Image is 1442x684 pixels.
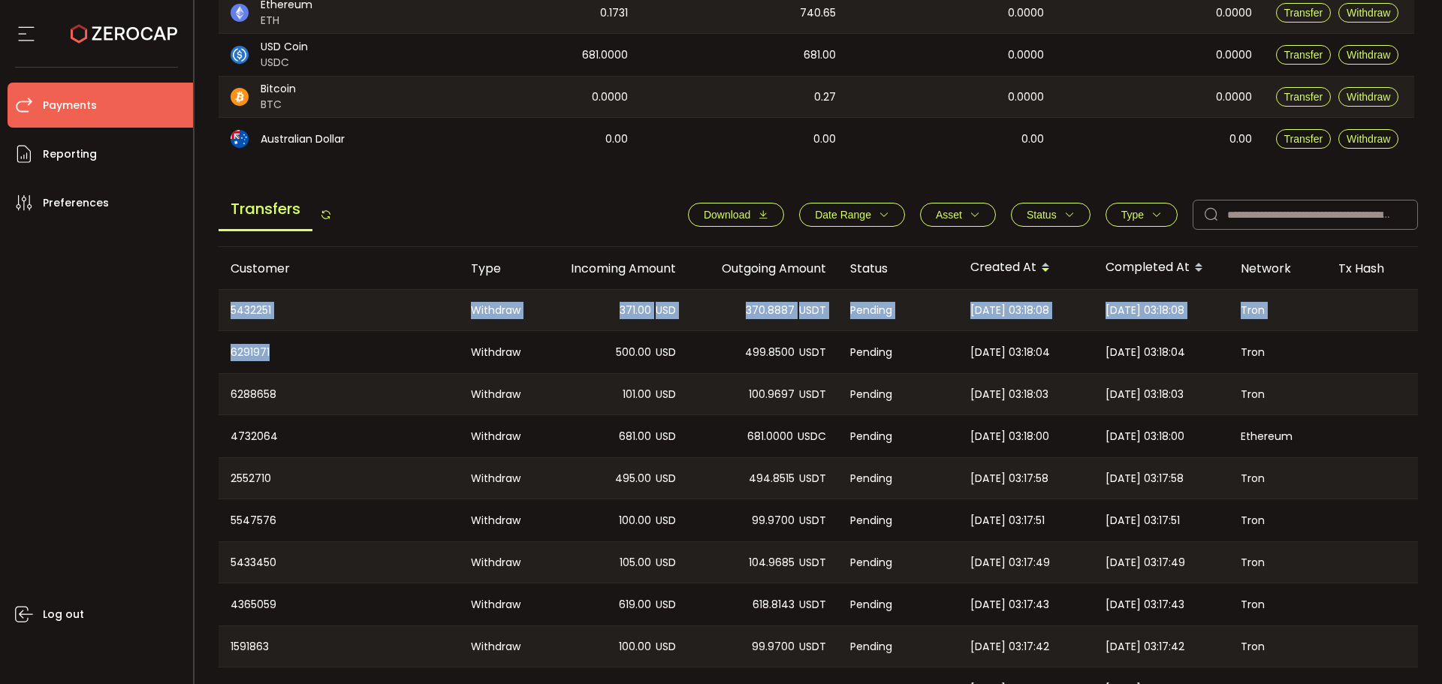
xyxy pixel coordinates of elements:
span: 0.00 [1229,131,1252,148]
span: USD [656,554,676,571]
span: Withdraw [1347,133,1390,145]
div: Customer [219,260,459,277]
div: Tron [1229,331,1326,373]
button: Transfer [1276,45,1332,65]
span: Date Range [815,209,871,221]
div: Withdraw [459,331,538,373]
span: Transfer [1284,49,1323,61]
div: Withdraw [459,415,538,457]
span: [DATE] 03:17:49 [970,554,1050,571]
div: Withdraw [459,626,538,667]
div: Tron [1229,290,1326,330]
div: Withdraw [459,374,538,414]
span: 0.27 [814,89,836,106]
span: Withdraw [1347,7,1390,19]
div: Status [838,260,958,277]
span: 99.9700 [752,638,795,655]
span: Pending [850,596,892,613]
span: 0.0000 [1008,89,1044,106]
span: Australian Dollar [261,131,345,147]
span: 100.9697 [749,386,795,403]
span: Transfer [1284,133,1323,145]
span: 0.00 [813,131,836,148]
span: 0.0000 [1216,47,1252,64]
button: Status [1011,203,1091,227]
div: Withdraw [459,290,538,330]
span: Pending [850,554,892,571]
span: 0.0000 [1216,89,1252,106]
div: Tron [1229,542,1326,583]
span: ETH [261,13,312,29]
span: Transfers [219,188,312,231]
span: 619.00 [619,596,651,613]
span: Status [1027,209,1057,221]
span: Payments [43,95,97,116]
div: 4365059 [219,583,459,625]
span: Asset [936,209,962,221]
span: USDT [799,638,826,655]
span: Type [1121,209,1144,221]
img: btc_portfolio.svg [231,88,249,106]
div: Withdraw [459,542,538,583]
span: USDT [799,302,826,319]
div: 1591863 [219,626,459,667]
span: 0.00 [1021,131,1044,148]
div: Tron [1229,583,1326,625]
div: 6291971 [219,331,459,373]
span: 500.00 [616,344,651,361]
span: [DATE] 03:18:08 [970,302,1049,319]
span: Reporting [43,143,97,165]
span: USD Coin [261,39,308,55]
span: [DATE] 03:18:00 [1106,428,1184,445]
iframe: Chat Widget [1367,612,1442,684]
span: [DATE] 03:17:49 [1106,554,1185,571]
span: USDC [798,428,826,445]
span: USD [656,470,676,487]
span: 681.0000 [582,47,628,64]
span: USD [656,302,676,319]
div: Tron [1229,626,1326,667]
div: Tron [1229,499,1326,541]
span: Pending [850,302,892,319]
span: USD [656,512,676,529]
span: [DATE] 03:17:51 [1106,512,1180,529]
span: Preferences [43,192,109,214]
span: [DATE] 03:18:00 [970,428,1049,445]
span: 681.00 [804,47,836,64]
span: Withdraw [1347,91,1390,103]
span: [DATE] 03:17:42 [1106,638,1184,655]
span: Bitcoin [261,81,296,97]
button: Withdraw [1338,3,1398,23]
span: 0.0000 [1008,5,1044,22]
div: Completed At [1094,255,1229,281]
div: 4732064 [219,415,459,457]
div: Tron [1229,374,1326,414]
div: 5432251 [219,290,459,330]
span: Download [704,209,750,221]
span: 370.8887 [746,302,795,319]
button: Date Range [799,203,905,227]
span: 494.8515 [749,470,795,487]
span: USD [656,596,676,613]
div: Tron [1229,458,1326,499]
button: Download [688,203,784,227]
div: Network [1229,260,1326,277]
span: Transfer [1284,7,1323,19]
span: USD [656,428,676,445]
span: USDT [799,386,826,403]
button: Transfer [1276,87,1332,107]
img: usdc_portfolio.svg [231,46,249,64]
img: aud_portfolio.svg [231,130,249,148]
span: Pending [850,428,892,445]
span: [DATE] 03:18:08 [1106,302,1184,319]
span: BTC [261,97,296,113]
span: Pending [850,344,892,361]
span: [DATE] 03:17:43 [1106,596,1184,613]
span: 100.00 [619,638,651,655]
span: USDC [261,55,308,71]
button: Withdraw [1338,45,1398,65]
span: Withdraw [1347,49,1390,61]
button: Transfer [1276,129,1332,149]
div: Ethereum [1229,415,1326,457]
span: 495.00 [615,470,651,487]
